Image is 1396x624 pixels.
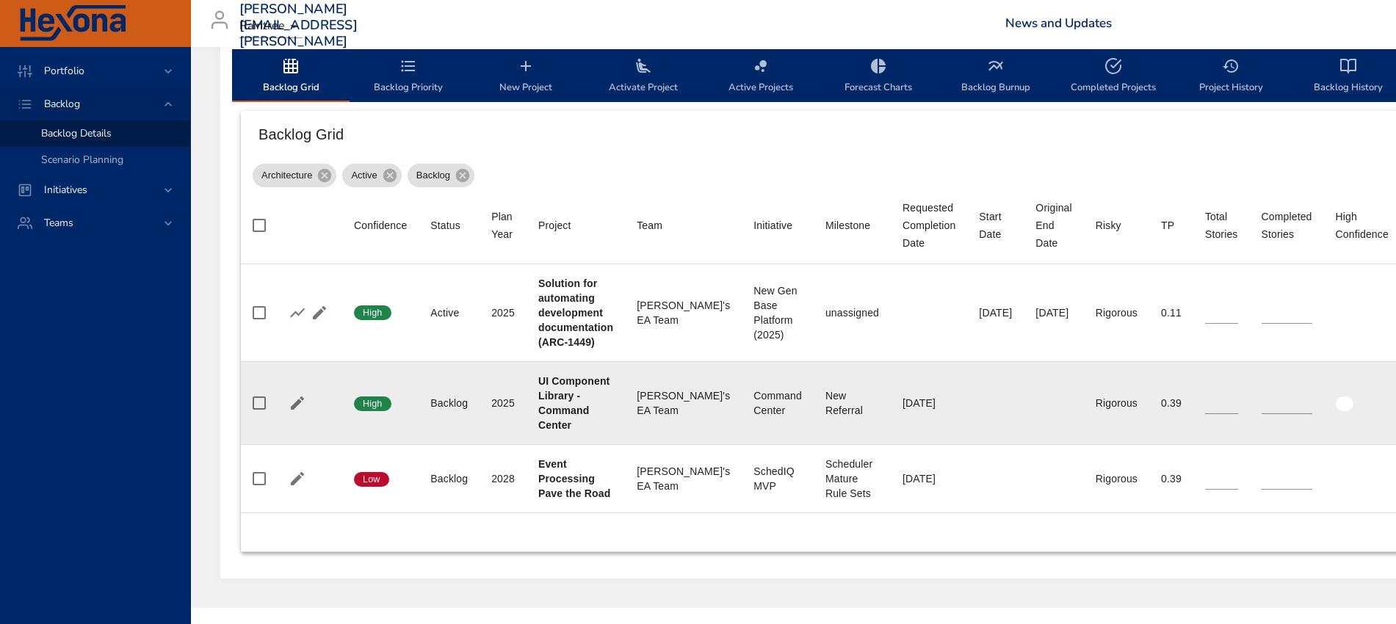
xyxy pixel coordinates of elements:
[637,464,730,493] div: [PERSON_NAME]'s EA Team
[308,302,330,324] button: Edit Project Details
[32,64,96,78] span: Portfolio
[354,217,407,234] div: Sort
[1336,208,1389,243] div: Sort
[408,168,459,183] span: Backlog
[1096,217,1121,234] div: Risky
[538,277,613,348] b: Solution for automating development documentation (ARC-1449)
[903,471,955,486] div: [DATE]
[637,388,730,418] div: [PERSON_NAME]'s EA Team
[253,168,321,183] span: Architecture
[18,5,128,42] img: Hexona
[1161,217,1174,234] div: TP
[491,208,515,243] div: Sort
[903,199,955,252] div: Sort
[637,217,662,234] div: Sort
[753,217,792,234] div: Sort
[32,216,85,230] span: Teams
[1161,396,1182,410] div: 0.39
[637,217,730,234] span: Team
[342,164,401,187] div: Active
[825,457,879,501] div: Scheduler Mature Rule Sets
[1262,208,1312,243] div: Sort
[1262,208,1312,243] div: Completed Stories
[538,375,610,431] b: UI Component Library - Command Center
[430,217,460,234] div: Status
[342,168,386,183] span: Active
[1096,305,1138,320] div: Rigorous
[753,388,802,418] div: Command Center
[711,57,811,96] span: Active Projects
[538,458,610,499] b: Event Processing Pave the Road
[354,217,407,234] div: Confidence
[1096,396,1138,410] div: Rigorous
[253,164,336,187] div: Architecture
[753,283,802,342] div: New Gen Base Platform (2025)
[946,57,1046,96] span: Backlog Burnup
[825,217,870,234] div: Sort
[1096,217,1138,234] span: Risky
[979,208,1012,243] div: Start Date
[1161,217,1182,234] span: TP
[430,217,460,234] div: Sort
[286,468,308,490] button: Edit Project Details
[476,57,576,96] span: New Project
[753,464,802,493] div: SchedIQ MVP
[753,217,792,234] div: Initiative
[491,208,515,243] div: Plan Year
[354,306,391,319] span: High
[1035,199,1071,252] div: Sort
[1035,199,1071,252] div: Original End Date
[1161,471,1182,486] div: 0.39
[1205,208,1238,243] div: Sort
[286,392,308,414] button: Edit Project Details
[239,15,303,38] div: Raintree
[286,302,308,324] button: Show Burnup
[637,298,730,327] div: [PERSON_NAME]'s EA Team
[1336,306,1359,319] span: 0
[903,199,955,252] div: Requested Completion Date
[491,305,515,320] div: 2025
[358,57,458,96] span: Backlog Priority
[1005,15,1112,32] a: News and Updates
[430,217,468,234] span: Status
[41,126,112,140] span: Backlog Details
[408,164,474,187] div: Backlog
[354,397,391,410] span: High
[538,217,571,234] div: Sort
[430,396,468,410] div: Backlog
[354,473,389,486] span: Low
[538,217,613,234] span: Project
[979,208,1012,243] div: Sort
[1096,471,1138,486] div: Rigorous
[1161,305,1182,320] div: 0.11
[825,305,879,320] div: unassigned
[825,388,879,418] div: New Referral
[491,471,515,486] div: 2028
[1181,57,1281,96] span: Project History
[430,471,468,486] div: Backlog
[1096,217,1121,234] div: Sort
[430,305,468,320] div: Active
[903,396,955,410] div: [DATE]
[1336,208,1389,243] div: High Confidence
[41,153,123,167] span: Scenario Planning
[979,305,1012,320] div: [DATE]
[753,217,802,234] span: Initiative
[32,97,92,111] span: Backlog
[637,217,662,234] div: Team
[825,217,870,234] div: Milestone
[593,57,693,96] span: Activate Project
[241,57,341,96] span: Backlog Grid
[1161,217,1174,234] div: Sort
[239,1,358,65] h3: [PERSON_NAME][EMAIL_ADDRESS][PERSON_NAME][DOMAIN_NAME]
[1205,208,1238,243] div: Total Stories
[825,217,879,234] span: Milestone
